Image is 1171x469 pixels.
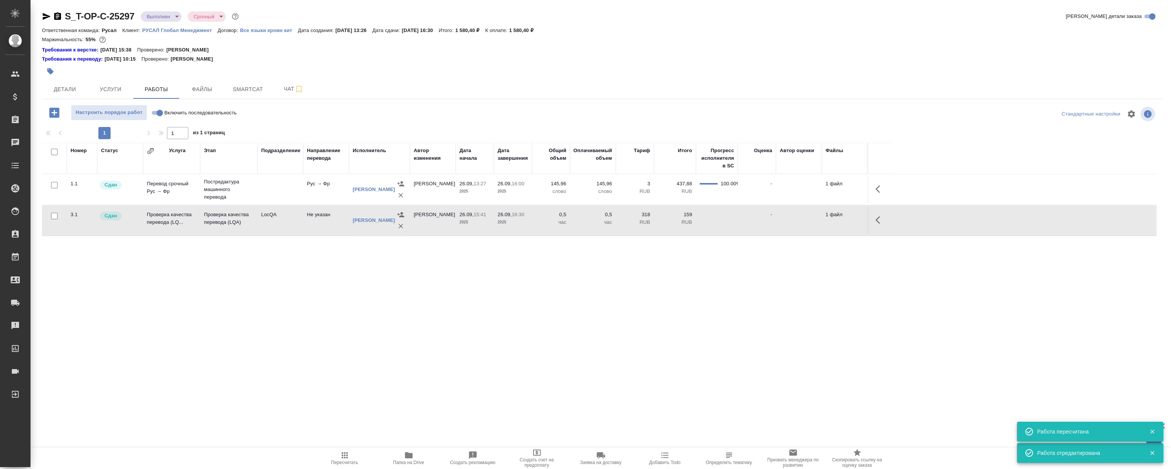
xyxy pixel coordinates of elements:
p: [PERSON_NAME] [166,46,214,54]
button: Скопировать ссылку для ЯМессенджера [42,12,51,21]
div: Исполнитель [353,147,386,154]
p: Русал [102,27,122,33]
p: RUB [658,218,692,226]
a: Требования к переводу: [42,55,104,63]
div: 1.1 [71,180,93,188]
div: Работа пересчитана [1037,428,1138,435]
a: S_T-OP-C-25297 [65,11,135,21]
a: [PERSON_NAME] [353,186,395,192]
div: Дата начала [459,147,490,162]
span: Услуги [92,85,129,94]
button: Добавить работу [44,105,65,120]
div: Оплачиваемый объем [573,147,612,162]
td: Перевод срочный Рус → Фр [143,176,200,203]
p: [DATE] 15:38 [100,46,137,54]
button: Назначить [395,209,406,220]
span: Чат [275,84,312,94]
button: Срочный [191,13,217,20]
p: 26.09, [498,212,512,217]
p: 1 580,40 ₽ [509,27,539,33]
p: [DATE] 13:26 [336,27,373,33]
p: 55% [85,37,97,42]
p: Маржинальность: [42,37,85,42]
a: Требования к верстке: [42,46,100,54]
div: Подразделение [261,147,300,154]
p: 26.09, [459,181,474,186]
div: Номер [71,147,87,154]
p: 0,5 [536,211,566,218]
p: час [574,218,612,226]
span: [PERSON_NAME] детали заказа [1066,13,1142,20]
button: Здесь прячутся важные кнопки [871,180,889,198]
div: Автор оценки [780,147,814,154]
p: 15:41 [474,212,486,217]
div: 3.1 [71,211,93,218]
p: 26.09, [498,181,512,186]
p: 437,88 [658,180,692,188]
button: Назначить [395,178,406,190]
td: [PERSON_NAME] [410,176,456,203]
p: Сдан [104,212,117,220]
span: Smartcat [230,85,266,94]
div: Прогресс исполнителя в SC [700,147,734,170]
p: 13:27 [474,181,486,186]
span: Включить последовательность [164,109,237,117]
p: Ответственная команда: [42,27,102,33]
p: 159 [658,211,692,218]
div: Статус [101,147,118,154]
p: 1 файл [826,180,864,188]
p: 2025 [459,188,490,195]
div: Менеджер проверил работу исполнителя, передает ее на следующий этап [99,180,139,190]
div: Нажми, чтобы открыть папку с инструкцией [42,46,100,54]
span: Настроить таблицу [1122,105,1140,123]
button: Здесь прячутся важные кнопки [871,211,889,229]
div: Тариф [634,147,650,154]
p: 0,5 [574,211,612,218]
div: Выполнен [188,11,226,22]
a: - [771,212,772,217]
td: LocQA [257,207,303,234]
p: 2025 [498,218,528,226]
button: Закрыть [1144,428,1160,435]
td: Проверка качества перевода (LQ... [143,207,200,234]
span: Работы [138,85,175,94]
button: Сгруппировать [147,147,154,155]
p: Дата создания: [298,27,335,33]
a: РУСАЛ Глобал Менеджмент [142,27,218,33]
button: Выполнен [145,13,172,20]
div: Общий объем [536,147,566,162]
p: Дата сдачи: [372,27,402,33]
span: из 1 страниц [193,128,225,139]
p: 26.09, [459,212,474,217]
button: Закрыть [1144,450,1160,456]
span: Настроить порядок работ [75,108,143,117]
p: Сдан [104,181,117,189]
button: Удалить [395,190,406,201]
p: Проверка качества перевода (LQA) [204,211,254,226]
p: Проверено: [141,55,171,63]
p: час [536,218,566,226]
p: 145,96 [536,180,566,188]
p: [DATE] 10:15 [104,55,141,63]
p: RUB [658,188,692,195]
span: Детали [47,85,83,94]
p: 2025 [459,218,490,226]
p: 2025 [498,188,528,195]
td: [PERSON_NAME] [410,207,456,234]
div: 100.00% [721,180,734,188]
p: 1 файл [826,211,864,218]
div: Выполнен [141,11,182,22]
p: 145,96 [574,180,612,188]
p: Клиент: [122,27,142,33]
a: [PERSON_NAME] [353,217,395,223]
p: RUB [620,188,650,195]
p: слово [536,188,566,195]
div: Работа отредактирована [1037,449,1138,457]
td: Рус → Фр [303,176,349,203]
a: Все языки кроме кит [240,27,298,33]
div: Файлы [826,147,843,154]
div: Дата завершения [498,147,528,162]
div: Менеджер проверил работу исполнителя, передает ее на следующий этап [99,211,139,221]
